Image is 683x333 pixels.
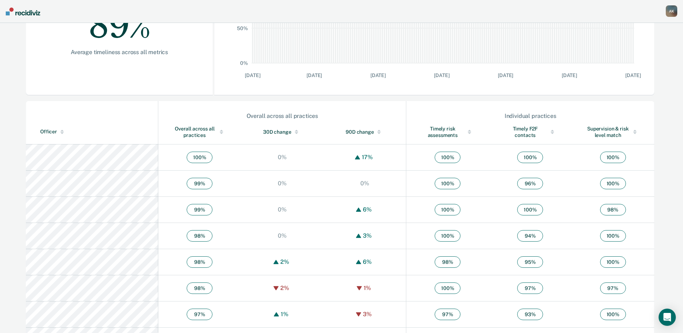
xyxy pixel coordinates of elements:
span: 99 % [187,178,212,189]
div: 0% [276,154,289,161]
text: [DATE] [307,72,322,78]
span: 100 % [600,256,626,268]
th: Toggle SortBy [406,120,489,144]
span: 100 % [435,152,460,163]
span: 98 % [435,256,460,268]
th: Toggle SortBy [158,120,241,144]
button: AK [666,5,677,17]
span: 95 % [517,256,543,268]
div: 0% [276,232,289,239]
span: 100 % [600,152,626,163]
th: Toggle SortBy [241,120,323,144]
span: 100 % [517,152,543,163]
text: [DATE] [370,72,386,78]
span: 97 % [435,309,460,320]
div: 1% [279,311,290,318]
img: Recidiviz [6,8,40,15]
span: 94 % [517,230,543,242]
span: 100 % [435,282,460,294]
div: 0% [276,180,289,187]
span: 97 % [517,282,543,294]
div: Timely risk assessments [421,125,474,138]
span: 100 % [600,178,626,189]
span: 100 % [600,309,626,320]
div: 90D change [338,129,392,135]
span: 98 % [187,282,212,294]
span: 99 % [187,204,212,215]
div: 2% [279,285,291,291]
div: Timely F2F contacts [503,125,557,138]
div: 0% [359,180,371,187]
span: 100 % [187,152,212,163]
div: Officer [40,129,155,135]
div: Overall across all practices [159,113,406,119]
span: 100 % [600,230,626,242]
div: 3% [361,311,374,318]
th: Toggle SortBy [324,120,406,144]
div: 2% [279,258,291,265]
span: 100 % [435,230,460,242]
span: 98 % [187,256,212,268]
span: 93 % [517,309,543,320]
div: Supervision & risk level match [586,125,640,138]
div: 30D change [255,129,309,135]
div: 17% [360,154,375,161]
div: 0% [276,206,289,213]
div: Individual practices [407,113,654,119]
span: 98 % [600,204,626,215]
div: 6% [361,206,374,213]
div: 1% [362,285,373,291]
span: 97 % [600,282,626,294]
span: 100 % [435,204,460,215]
div: Average timeliness across all metrics [49,49,190,56]
span: 100 % [435,178,460,189]
text: [DATE] [434,72,450,78]
th: Toggle SortBy [572,120,654,144]
div: Overall across all practices [173,125,226,138]
div: Open Intercom Messenger [659,309,676,326]
text: [DATE] [626,72,641,78]
span: 98 % [187,230,212,242]
span: 96 % [517,178,543,189]
div: A K [666,5,677,17]
th: Toggle SortBy [26,120,158,144]
text: [DATE] [498,72,513,78]
text: [DATE] [562,72,577,78]
span: 100 % [517,204,543,215]
th: Toggle SortBy [489,120,571,144]
span: 97 % [187,309,212,320]
div: 6% [361,258,374,265]
text: [DATE] [245,72,261,78]
div: 3% [361,232,374,239]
